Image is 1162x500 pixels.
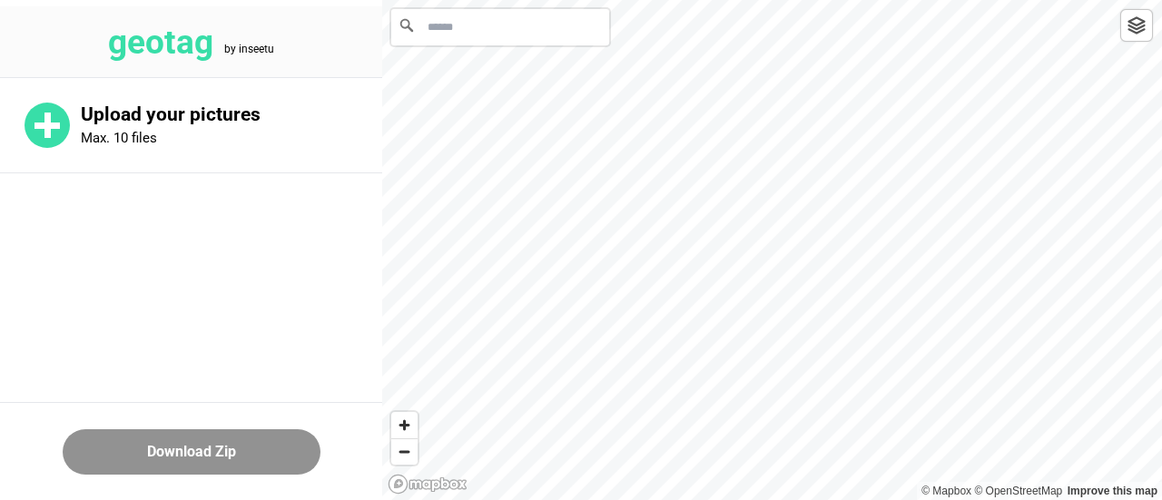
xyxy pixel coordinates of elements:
button: Zoom out [391,438,418,465]
a: Mapbox logo [388,474,468,495]
a: Map feedback [1068,485,1157,497]
button: Download Zip [63,429,320,475]
input: Search [391,9,609,45]
a: OpenStreetMap [974,485,1062,497]
p: Max. 10 files [81,130,157,146]
button: Zoom in [391,412,418,438]
p: Upload your pictures [81,103,382,126]
tspan: by inseetu [224,43,274,55]
img: toggleLayer [1128,16,1146,34]
a: Mapbox [921,485,971,497]
tspan: geotag [108,23,213,62]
